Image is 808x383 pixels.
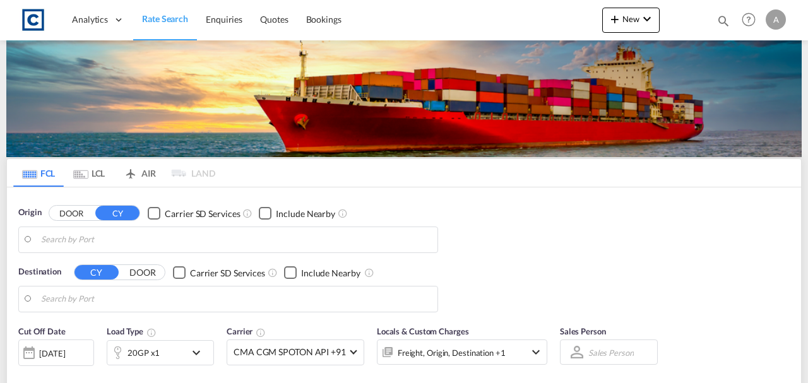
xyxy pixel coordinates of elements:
[377,326,469,336] span: Locals & Custom Charges
[41,290,431,309] input: Search by Port
[242,208,252,218] md-icon: Unchecked: Search for CY (Container Yard) services for all selected carriers.Checked : Search for...
[142,13,188,24] span: Rate Search
[72,13,108,26] span: Analytics
[18,339,94,366] div: [DATE]
[268,268,278,278] md-icon: Unchecked: Search for CY (Container Yard) services for all selected carriers.Checked : Search for...
[41,230,431,249] input: Search by Port
[18,326,66,336] span: Cut Off Date
[18,266,61,278] span: Destination
[74,265,119,280] button: CY
[716,14,730,28] md-icon: icon-magnify
[306,14,342,25] span: Bookings
[284,266,360,279] md-checkbox: Checkbox No Ink
[49,206,93,220] button: DOOR
[173,266,265,279] md-checkbox: Checkbox No Ink
[639,11,655,27] md-icon: icon-chevron-down
[189,345,210,360] md-icon: icon-chevron-down
[128,344,160,362] div: 20GP x1
[107,340,214,365] div: 20GP x1icon-chevron-down
[560,326,606,336] span: Sales Person
[259,206,335,220] md-checkbox: Checkbox No Ink
[18,365,28,382] md-datepicker: Select
[206,14,242,25] span: Enquiries
[107,326,157,336] span: Load Type
[13,159,215,187] md-pagination-wrapper: Use the left and right arrow keys to navigate between tabs
[607,14,655,24] span: New
[95,206,140,220] button: CY
[276,208,335,220] div: Include Nearby
[301,267,360,280] div: Include Nearby
[148,206,240,220] md-checkbox: Checkbox No Ink
[607,11,622,27] md-icon: icon-plus 400-fg
[738,9,759,30] span: Help
[146,327,157,338] md-icon: icon-information-outline
[256,327,266,338] md-icon: The selected Trucker/Carrierwill be displayed in the rate results If the rates are from another f...
[18,206,41,219] span: Origin
[528,345,544,360] md-icon: icon-chevron-down
[716,14,730,33] div: icon-magnify
[227,326,266,336] span: Carrier
[234,346,346,358] span: CMA CGM SPOTON API +91
[114,159,165,187] md-tab-item: AIR
[587,343,635,362] md-select: Sales Person
[6,40,802,157] img: LCL+%26+FCL+BACKGROUND.png
[602,8,660,33] button: icon-plus 400-fgNewicon-chevron-down
[377,339,547,365] div: Freight Origin Destination Factory Stuffingicon-chevron-down
[364,268,374,278] md-icon: Unchecked: Ignores neighbouring ports when fetching rates.Checked : Includes neighbouring ports w...
[260,14,288,25] span: Quotes
[165,208,240,220] div: Carrier SD Services
[64,159,114,187] md-tab-item: LCL
[766,9,786,30] div: A
[338,208,348,218] md-icon: Unchecked: Ignores neighbouring ports when fetching rates.Checked : Includes neighbouring ports w...
[121,265,165,280] button: DOOR
[398,344,506,362] div: Freight Origin Destination Factory Stuffing
[19,6,47,34] img: 1fdb9190129311efbfaf67cbb4249bed.jpeg
[190,267,265,280] div: Carrier SD Services
[39,348,65,359] div: [DATE]
[13,159,64,187] md-tab-item: FCL
[123,166,138,175] md-icon: icon-airplane
[738,9,766,32] div: Help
